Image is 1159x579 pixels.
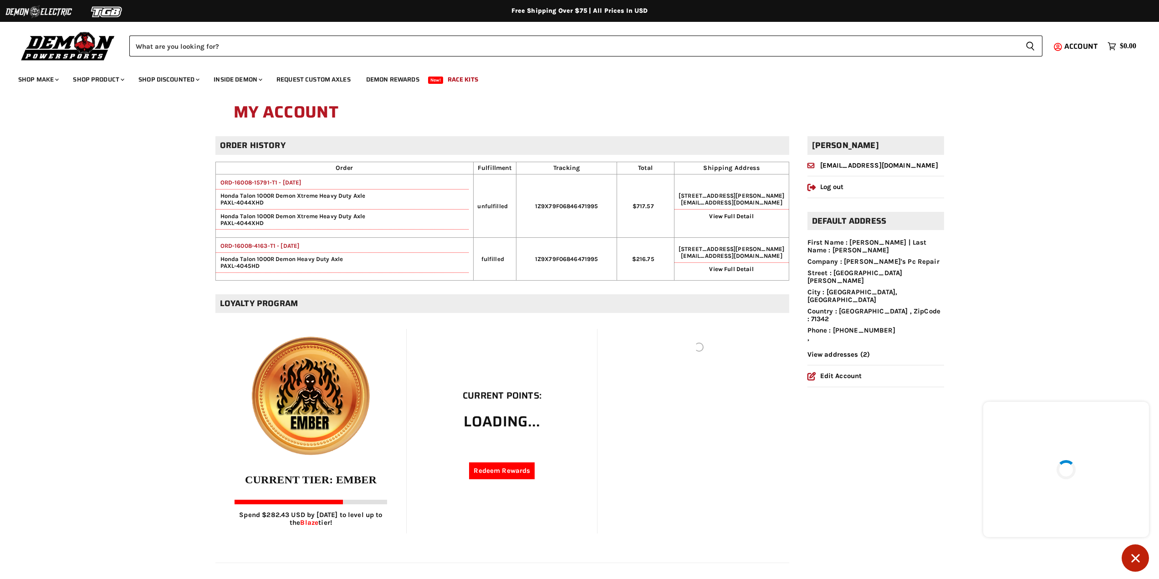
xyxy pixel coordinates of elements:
a: ORD-16008-15791-T1 - [DATE] [216,179,301,186]
span: $717.57 [633,203,654,210]
div: Free Shipping Over $75 | All Prices In USD [215,7,944,15]
td: unfulfilled [474,174,516,238]
td: [STREET_ADDRESS][PERSON_NAME] [674,174,789,238]
p: Current Tier: Ember [245,474,377,487]
a: Shop Discounted [132,70,205,89]
span: [EMAIL_ADDRESS][DOMAIN_NAME] [681,199,782,206]
a: $0.00 [1103,40,1141,53]
li: City : [GEOGRAPHIC_DATA], [GEOGRAPHIC_DATA] [807,288,944,304]
a: Demon Rewards [359,70,426,89]
li: Company : [PERSON_NAME]'s Pc Repair [807,258,944,266]
h2: Loading... [463,413,541,430]
li: Street : [GEOGRAPHIC_DATA][PERSON_NAME] [807,269,944,285]
span: $0.00 [1120,42,1136,51]
th: Shipping Address [674,162,789,174]
a: Redeem Rewards [469,462,535,479]
a: Edit Account [807,372,862,380]
th: Tracking [516,162,617,174]
a: Log out [807,183,844,191]
a: Blaze [300,518,318,527]
span: Account [1064,41,1098,52]
a: View addresses (2) [807,350,870,359]
li: First Name : [PERSON_NAME] | Last Name : [PERSON_NAME] [807,239,944,255]
span: PAXL-4044XHD [216,220,264,226]
img: TGB Logo 2 [73,3,141,20]
td: fulfilled [474,237,516,280]
form: Product [129,36,1042,56]
th: Fulfillment [474,162,516,174]
td: 1Z9X79F06846471995 [516,237,617,280]
p: Spend $282.43 USD by [DATE] to level up to the tier! [235,511,388,527]
span: Honda Talon 1000R Demon Xtreme Heavy Duty Axle [216,213,469,220]
a: [EMAIL_ADDRESS][DOMAIN_NAME] [807,161,938,169]
a: ORD-16008-4163-T1 - [DATE] [216,242,300,249]
td: 1Z9X79F06846471995 [516,174,617,238]
img: Demon Powersports [18,30,118,62]
a: Race Kits [441,70,485,89]
td: [STREET_ADDRESS][PERSON_NAME] [674,237,789,280]
li: Country : [GEOGRAPHIC_DATA] , ZipCode : 71342 [807,307,944,323]
h2: Loyalty Program [215,294,789,313]
h2: [PERSON_NAME] [807,136,944,155]
h2: Order history [215,136,789,155]
span: $216.75 [632,256,654,262]
h2: Default address [807,212,944,231]
span: Honda Talon 1000R Demon Xtreme Heavy Duty Axle [216,192,469,199]
h1: My Account [234,98,926,127]
button: Search [1018,36,1042,56]
a: Shop Product [66,70,130,89]
span: PAXL-4045HD [216,262,260,269]
a: Account [1060,42,1103,51]
span: PAXL-4044XHD [216,199,264,206]
span: Honda Talon 1000R Demon Heavy Duty Axle [216,256,469,262]
input: Search [129,36,1018,56]
a: Inside Demon [207,70,268,89]
th: Order [215,162,474,174]
inbox-online-store-chat: Shopify online store chat [980,402,1152,572]
h2: Current Points: [463,390,541,401]
li: Phone : [PHONE_NUMBER] [807,327,944,334]
a: View Full Detail [709,266,753,272]
th: Total [617,162,674,174]
span: [EMAIL_ADDRESS][DOMAIN_NAME] [681,252,782,259]
ul: Main menu [11,67,1134,89]
span: New! [428,77,444,84]
a: Request Custom Axles [270,70,357,89]
img: Royality_Icones_500x500_1.png [244,329,378,463]
a: View Full Detail [709,213,753,220]
a: Shop Make [11,70,64,89]
ul: , [807,239,944,342]
img: Demon Electric Logo 2 [5,3,73,20]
